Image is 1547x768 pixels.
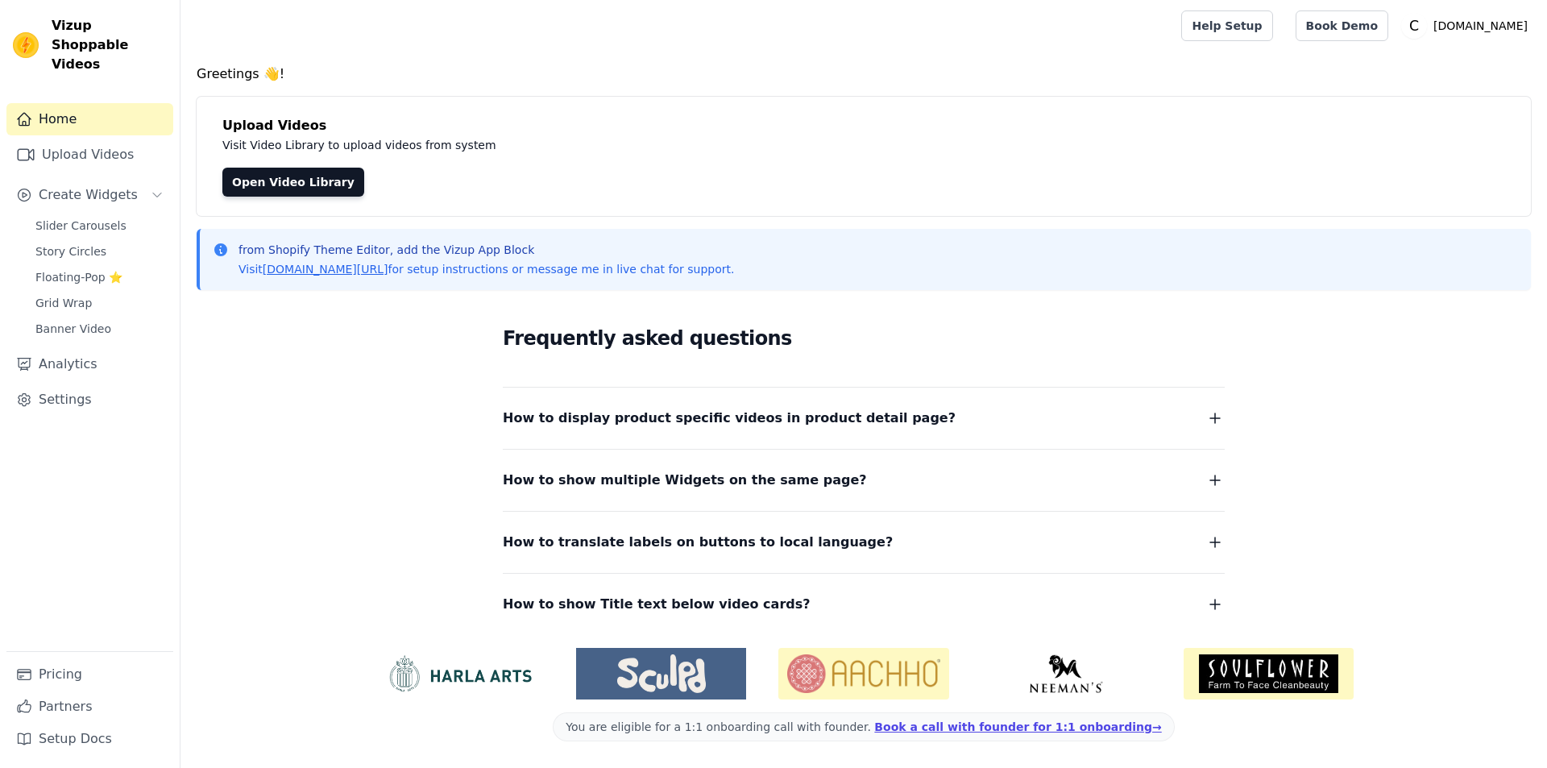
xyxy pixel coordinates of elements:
[6,179,173,211] button: Create Widgets
[1181,10,1272,41] a: Help Setup
[576,654,746,693] img: Sculpd US
[26,292,173,314] a: Grid Wrap
[1427,11,1534,40] p: [DOMAIN_NAME]
[6,139,173,171] a: Upload Videos
[39,185,138,205] span: Create Widgets
[35,321,111,337] span: Banner Video
[6,103,173,135] a: Home
[35,295,92,311] span: Grid Wrap
[503,593,1225,616] button: How to show Title text below video cards?
[35,218,126,234] span: Slider Carousels
[503,407,956,430] span: How to display product specific videos in product detail page?
[26,318,173,340] a: Banner Video
[503,407,1225,430] button: How to display product specific videos in product detail page?
[503,593,811,616] span: How to show Title text below video cards?
[35,243,106,259] span: Story Circles
[222,168,364,197] a: Open Video Library
[26,240,173,263] a: Story Circles
[6,384,173,416] a: Settings
[26,214,173,237] a: Slider Carousels
[503,531,893,554] span: How to translate labels on buttons to local language?
[778,648,948,700] img: Aachho
[6,658,173,691] a: Pricing
[1401,11,1534,40] button: C [DOMAIN_NAME]
[238,242,734,258] p: from Shopify Theme Editor, add the Vizup App Block
[222,116,1505,135] h4: Upload Videos
[374,654,544,693] img: HarlaArts
[1409,18,1419,34] text: C
[981,654,1151,693] img: Neeman's
[222,135,944,155] p: Visit Video Library to upload videos from system
[874,720,1161,733] a: Book a call with founder for 1:1 onboarding
[6,723,173,755] a: Setup Docs
[6,348,173,380] a: Analytics
[52,16,167,74] span: Vizup Shoppable Videos
[263,263,388,276] a: [DOMAIN_NAME][URL]
[1184,648,1354,700] img: Soulflower
[503,531,1225,554] button: How to translate labels on buttons to local language?
[503,469,1225,492] button: How to show multiple Widgets on the same page?
[1296,10,1388,41] a: Book Demo
[197,64,1531,84] h4: Greetings 👋!
[35,269,122,285] span: Floating-Pop ⭐
[503,469,867,492] span: How to show multiple Widgets on the same page?
[26,266,173,289] a: Floating-Pop ⭐
[503,322,1225,355] h2: Frequently asked questions
[238,261,734,277] p: Visit for setup instructions or message me in live chat for support.
[13,32,39,58] img: Vizup
[6,691,173,723] a: Partners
